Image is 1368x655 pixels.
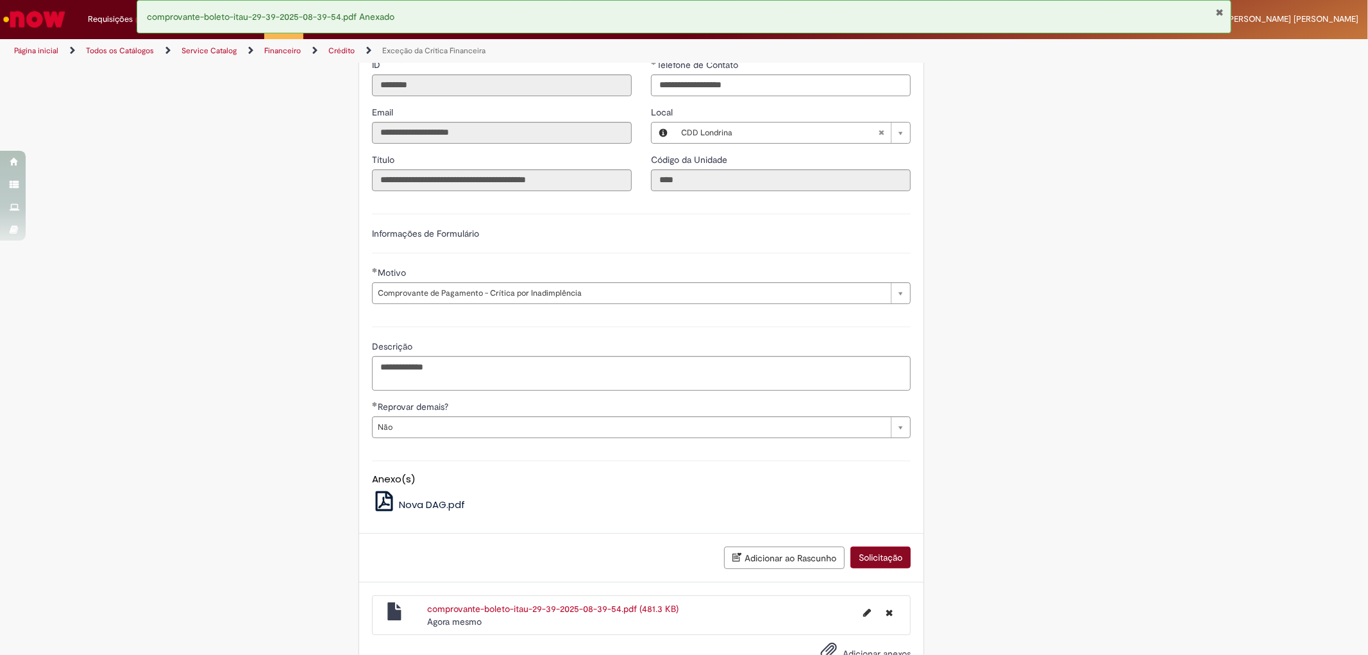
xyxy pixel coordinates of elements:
[1216,7,1224,17] button: Fechar Notificação
[372,169,632,191] input: Título
[372,106,396,118] span: Somente leitura - Email
[372,74,632,96] input: ID
[657,59,741,71] span: Telefone de Contato
[10,39,902,63] ul: Trilhas de página
[427,616,482,627] span: Agora mesmo
[378,283,884,303] span: Comprovante de Pagamento - Crítica por Inadimplência
[652,123,675,143] button: Local, Visualizar este registro CDD Londrina
[372,59,383,71] span: Somente leitura - ID
[399,498,465,511] span: Nova DAG.pdf
[675,123,910,143] a: CDD LondrinaLimpar campo Local
[1,6,67,32] img: ServiceNow
[372,122,632,144] input: Email
[328,46,355,56] a: Crédito
[872,123,891,143] abbr: Limpar campo Local
[88,13,133,26] span: Requisições
[372,356,911,391] textarea: Descrição
[1202,13,1358,24] span: Liliam [PERSON_NAME] [PERSON_NAME]
[378,401,451,413] span: Reprovar demais?
[372,268,378,273] span: Obrigatório Preenchido
[372,341,415,352] span: Descrição
[372,474,911,485] h5: Anexo(s)
[651,169,911,191] input: Código da Unidade
[14,46,58,56] a: Página inicial
[264,46,301,56] a: Financeiro
[651,154,730,166] span: Somente leitura - Código da Unidade
[681,123,878,143] span: CDD Londrina
[427,616,482,627] time: 29/08/2025 16:09:05
[372,153,397,166] label: Somente leitura - Título
[651,60,657,65] span: Obrigatório Preenchido
[378,267,409,278] span: Motivo
[372,106,396,119] label: Somente leitura - Email
[372,228,479,239] label: Informações de Formulário
[651,153,730,166] label: Somente leitura - Código da Unidade
[382,46,486,56] a: Exceção da Crítica Financeira
[372,154,397,166] span: Somente leitura - Título
[427,603,679,615] a: comprovante-boleto-itau-29-39-2025-08-39-54.pdf (481.3 KB)
[651,74,911,96] input: Telefone de Contato
[724,547,845,569] button: Adicionar ao Rascunho
[147,11,394,22] span: comprovante-boleto-itau-29-39-2025-08-39-54.pdf Anexado
[86,46,154,56] a: Todos os Catálogos
[372,498,465,511] a: Nova DAG.pdf
[856,602,879,623] button: Editar nome de arquivo comprovante-boleto-itau-29-39-2025-08-39-54.pdf
[651,106,675,118] span: Local
[372,58,383,71] label: Somente leitura - ID
[372,402,378,407] span: Obrigatório Preenchido
[378,417,884,438] span: Não
[135,15,146,26] span: 8
[850,547,911,568] button: Solicitação
[182,46,237,56] a: Service Catalog
[878,602,900,623] button: Excluir comprovante-boleto-itau-29-39-2025-08-39-54.pdf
